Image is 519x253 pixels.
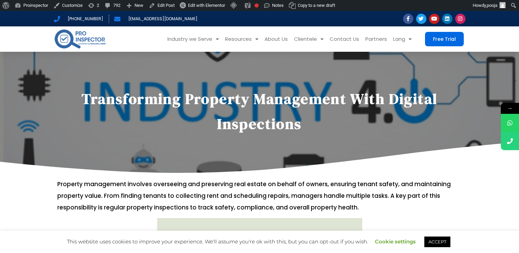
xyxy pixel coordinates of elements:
[67,238,452,245] span: This website uses cookies to improve your experience. We'll assume you're ok with this, but you c...
[188,3,225,8] span: Edit with Elementor
[362,26,390,52] a: Partners
[433,37,456,41] span: Free Trial
[127,15,198,23] span: [EMAIL_ADDRESS][DOMAIN_NAME]
[261,26,291,52] a: About Us
[117,26,415,52] nav: Menu
[390,26,415,52] a: Lang
[57,178,462,213] p: Property management involves overseeing and preserving real estate on behalf of owners, ensuring ...
[291,26,327,52] a: Clientele
[255,3,259,8] div: Focus keyphrase not set
[164,26,222,52] a: Industry we Serve
[54,28,106,50] img: pro-inspector-logo
[114,15,198,23] a: [EMAIL_ADDRESS][DOMAIN_NAME]
[222,26,261,52] a: Resources
[57,86,462,136] h1: Transforming Property Management with Digital Inspections
[501,103,519,114] span: →
[327,26,362,52] a: Contact Us
[425,32,464,46] a: Free Trial
[487,3,497,8] span: pooja
[424,237,450,247] a: ACCEPT
[375,238,416,245] a: Cookie settings
[66,15,103,23] span: [PHONE_NUMBER]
